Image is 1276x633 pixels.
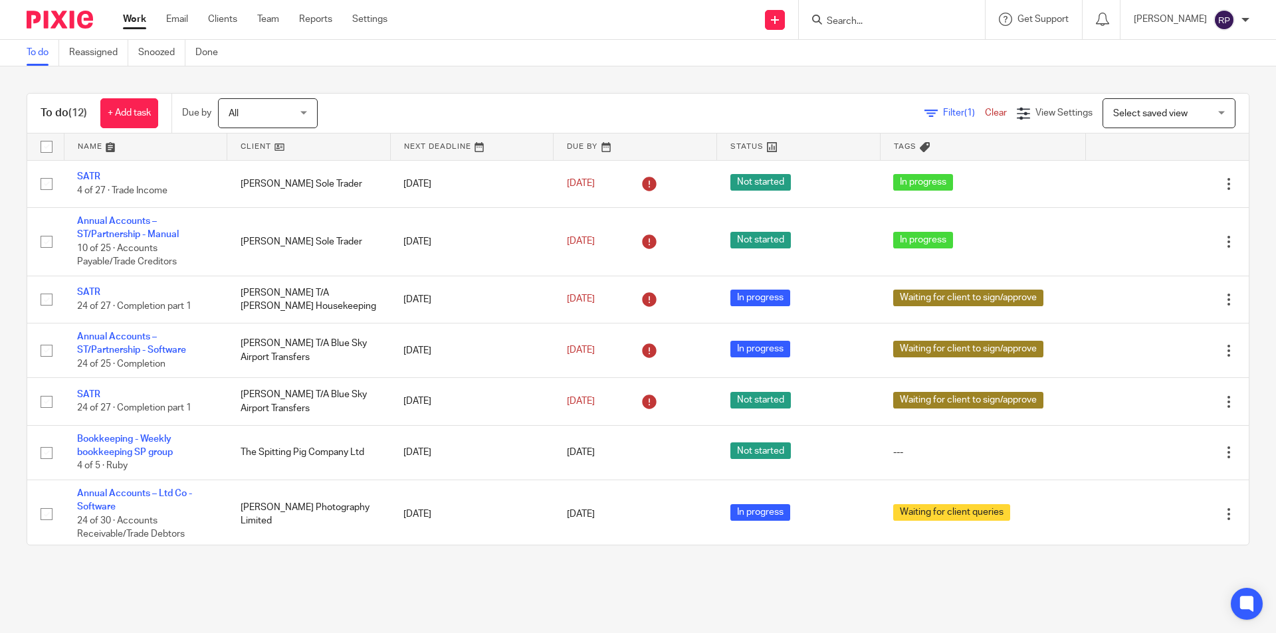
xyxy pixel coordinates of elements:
[894,143,916,150] span: Tags
[730,504,790,521] span: In progress
[985,108,1007,118] a: Clear
[77,288,100,297] a: SATR
[1113,109,1188,118] span: Select saved view
[77,186,167,195] span: 4 of 27 · Trade Income
[77,390,100,399] a: SATR
[41,106,87,120] h1: To do
[195,40,228,66] a: Done
[77,244,177,267] span: 10 of 25 · Accounts Payable/Trade Creditors
[77,404,191,413] span: 24 of 27 · Completion part 1
[730,232,791,248] span: Not started
[567,346,595,355] span: [DATE]
[390,480,554,548] td: [DATE]
[77,332,186,355] a: Annual Accounts – ST/Partnership - Software
[825,16,945,28] input: Search
[100,98,158,128] a: + Add task
[893,341,1043,357] span: Waiting for client to sign/approve
[390,323,554,378] td: [DATE]
[77,434,173,457] a: Bookkeeping - Weekly bookkeeping SP group
[567,295,595,304] span: [DATE]
[1214,9,1235,31] img: svg%3E
[730,174,791,191] span: Not started
[567,237,595,246] span: [DATE]
[77,462,128,471] span: 4 of 5 · Ruby
[77,217,179,239] a: Annual Accounts – ST/Partnership - Manual
[229,109,239,118] span: All
[227,480,391,548] td: [PERSON_NAME] Photography Limited
[567,448,595,457] span: [DATE]
[730,392,791,408] span: Not started
[893,290,1043,306] span: Waiting for client to sign/approve
[227,276,391,323] td: [PERSON_NAME] T/A [PERSON_NAME] Housekeeping
[1134,13,1207,26] p: [PERSON_NAME]
[77,302,191,311] span: 24 of 27 · Completion part 1
[299,13,332,26] a: Reports
[166,13,188,26] a: Email
[390,207,554,276] td: [DATE]
[227,207,391,276] td: [PERSON_NAME] Sole Trader
[567,509,595,519] span: [DATE]
[964,108,975,118] span: (1)
[893,232,953,248] span: In progress
[1035,108,1093,118] span: View Settings
[77,172,100,181] a: SATR
[227,323,391,378] td: [PERSON_NAME] T/A Blue Sky Airport Transfers
[77,489,192,511] a: Annual Accounts – Ltd Co - Software
[567,179,595,189] span: [DATE]
[138,40,185,66] a: Snoozed
[77,359,165,369] span: 24 of 25 · Completion
[27,11,93,29] img: Pixie
[893,504,1010,521] span: Waiting for client queries
[390,160,554,207] td: [DATE]
[27,40,59,66] a: To do
[1017,15,1069,24] span: Get Support
[182,106,211,120] p: Due by
[208,13,237,26] a: Clients
[68,108,87,118] span: (12)
[123,13,146,26] a: Work
[893,174,953,191] span: In progress
[77,516,185,539] span: 24 of 30 · Accounts Receivable/Trade Debtors
[730,290,790,306] span: In progress
[69,40,128,66] a: Reassigned
[390,276,554,323] td: [DATE]
[257,13,279,26] a: Team
[893,392,1043,408] span: Waiting for client to sign/approve
[227,425,391,480] td: The Spitting Pig Company Ltd
[390,425,554,480] td: [DATE]
[352,13,387,26] a: Settings
[943,108,985,118] span: Filter
[227,378,391,425] td: [PERSON_NAME] T/A Blue Sky Airport Transfers
[390,378,554,425] td: [DATE]
[730,341,790,357] span: In progress
[227,160,391,207] td: [PERSON_NAME] Sole Trader
[567,397,595,406] span: [DATE]
[730,442,791,459] span: Not started
[893,446,1072,459] div: ---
